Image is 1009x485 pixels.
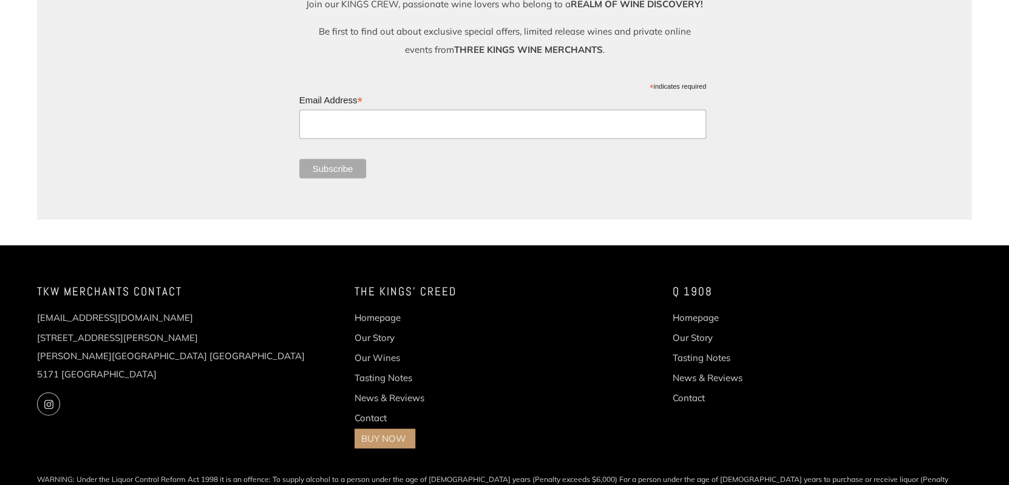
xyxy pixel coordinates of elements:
a: Contact [673,392,705,404]
h4: The Kings' Creed [355,282,654,301]
a: [EMAIL_ADDRESS][DOMAIN_NAME] [37,312,193,323]
label: Email Address [299,91,706,108]
a: News & Reviews [355,392,424,404]
strong: THREE KINGS WINE MERCHANTS [454,44,603,55]
div: indicates required [299,80,706,91]
a: Homepage [355,312,401,323]
input: Subscribe [299,159,367,179]
a: Contact [355,412,387,424]
h4: Q 1908 [673,282,972,301]
p: [STREET_ADDRESS][PERSON_NAME] [PERSON_NAME][GEOGRAPHIC_DATA] [GEOGRAPHIC_DATA] 5171 [GEOGRAPHIC_D... [37,329,336,384]
a: Tasting Notes [673,352,730,363]
a: Our Story [355,332,395,343]
a: BUY NOW [361,433,406,444]
h4: TKW Merchants Contact [37,282,336,301]
a: Our Wines [355,352,400,363]
a: Homepage [673,312,719,323]
a: News & Reviews [673,372,742,384]
a: Our Story [673,332,713,343]
p: Be first to find out about exclusive special offers, limited release wines and private online eve... [304,22,705,59]
a: Tasting Notes [355,372,412,384]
